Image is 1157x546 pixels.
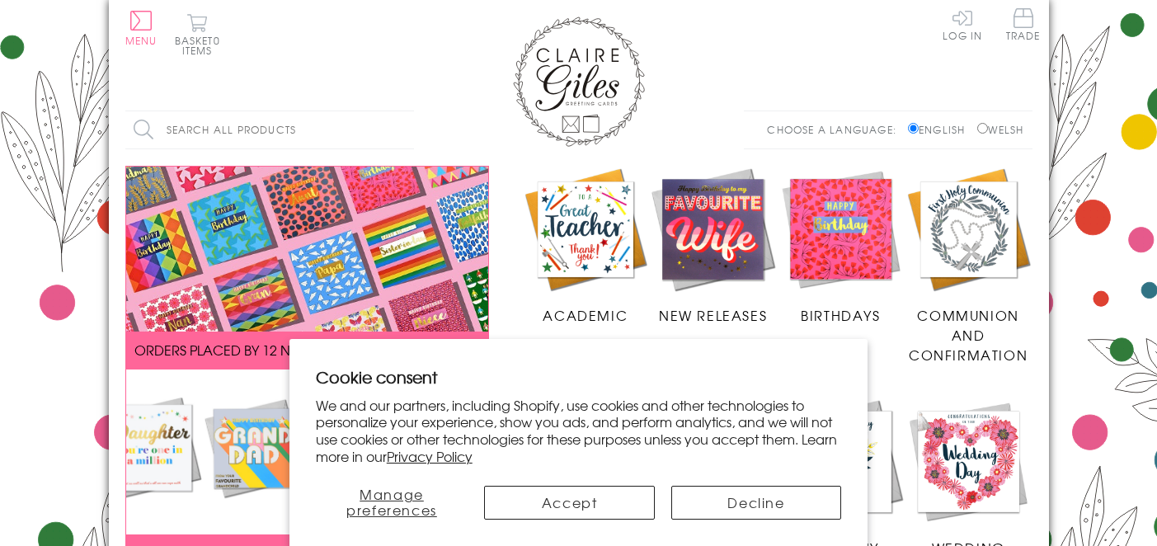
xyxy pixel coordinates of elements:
a: Log In [943,8,982,40]
a: New Releases [649,166,777,326]
input: Search all products [125,111,414,148]
label: Welsh [977,122,1024,137]
input: Welsh [977,123,988,134]
span: ORDERS PLACED BY 12 NOON GET SENT THE SAME DAY [134,340,480,360]
span: Trade [1006,8,1041,40]
a: Birthdays [777,166,905,326]
span: Communion and Confirmation [909,305,1028,365]
span: Manage preferences [346,484,437,520]
span: Birthdays [801,305,880,325]
a: Privacy Policy [387,446,473,466]
a: Trade [1006,8,1041,44]
span: 0 items [182,33,220,58]
img: Claire Giles Greetings Cards [513,16,645,147]
input: English [908,123,919,134]
span: Menu [125,33,158,48]
span: Academic [543,305,628,325]
p: Choose a language: [767,122,905,137]
button: Menu [125,11,158,45]
button: Basket0 items [175,13,220,55]
input: Search [397,111,414,148]
button: Decline [671,486,841,520]
a: Academic [522,166,650,326]
button: Accept [484,486,654,520]
h2: Cookie consent [316,365,842,388]
label: English [908,122,973,137]
a: Communion and Confirmation [905,166,1032,365]
span: New Releases [659,305,767,325]
p: We and our partners, including Shopify, use cookies and other technologies to personalize your ex... [316,397,842,465]
button: Manage preferences [316,486,468,520]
